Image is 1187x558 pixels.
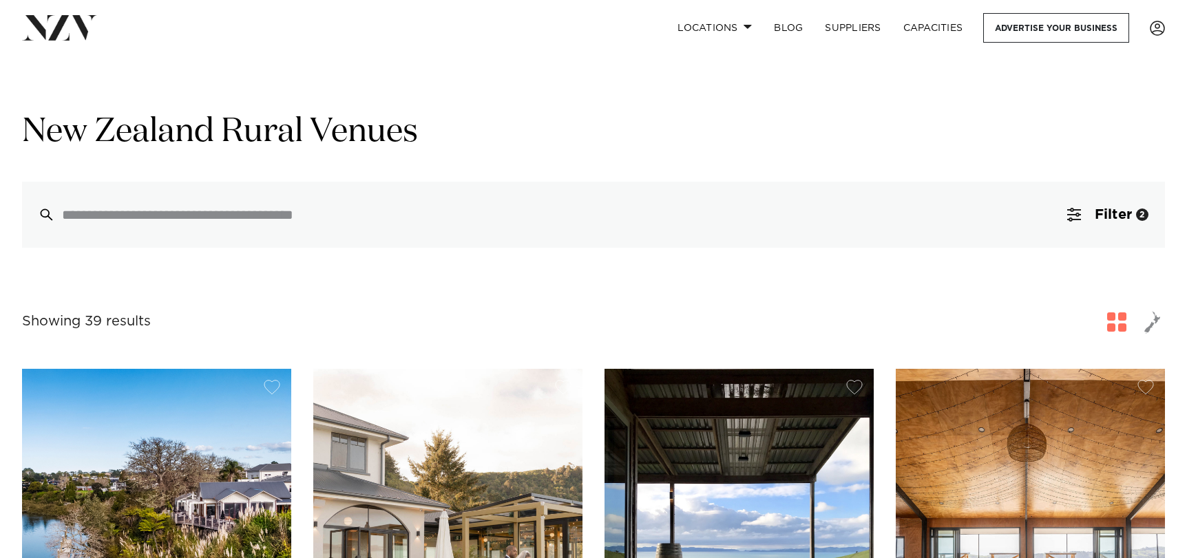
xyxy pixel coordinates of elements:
[666,13,763,43] a: Locations
[1095,208,1132,222] span: Filter
[763,13,814,43] a: BLOG
[814,13,892,43] a: SUPPLIERS
[983,13,1129,43] a: Advertise your business
[22,15,97,40] img: nzv-logo.png
[22,111,1165,154] h1: New Zealand Rural Venues
[892,13,974,43] a: Capacities
[22,311,151,332] div: Showing 39 results
[1051,182,1165,248] button: Filter2
[1136,208,1148,221] div: 2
